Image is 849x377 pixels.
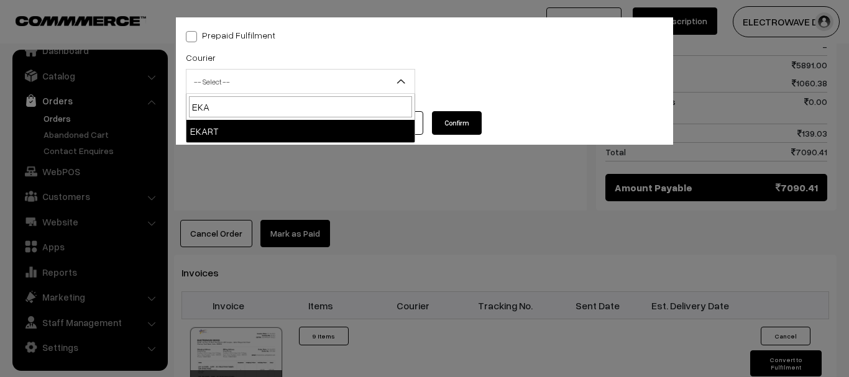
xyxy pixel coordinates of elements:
label: Courier [186,51,216,64]
span: -- Select -- [186,71,415,93]
label: Prepaid Fulfilment [186,29,275,42]
button: Confirm [432,111,482,135]
li: EKART [186,120,415,142]
span: -- Select -- [186,69,415,94]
